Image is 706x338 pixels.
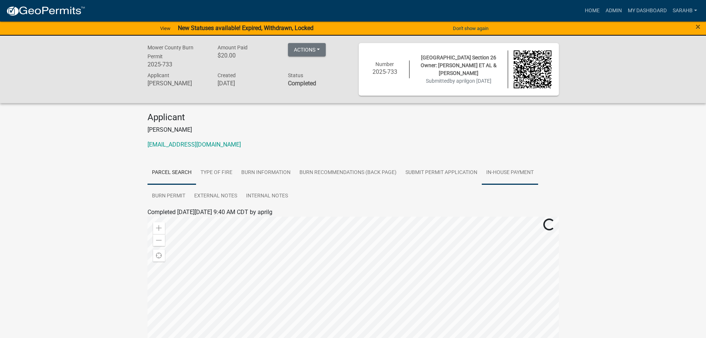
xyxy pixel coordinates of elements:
h4: Applicant [148,112,559,123]
a: View [157,22,173,35]
a: Home [582,4,603,18]
a: Burn Permit [148,184,190,208]
span: × [696,22,700,32]
a: Submit Permit Application [401,161,482,185]
span: Amount Paid [218,45,248,50]
button: Don't show again [450,22,491,35]
a: Parcel search [148,161,196,185]
h6: 2025-733 [148,61,207,68]
div: Find my location [153,250,165,262]
span: by aprilg [450,78,469,84]
span: Applicant [148,72,169,78]
a: Burn Information [237,161,295,185]
a: In-House Payment [482,161,538,185]
a: External Notes [190,184,242,208]
div: Zoom in [153,222,165,234]
strong: New Statuses available! Expired, Withdrawn, Locked [178,24,314,32]
strong: Completed [288,80,316,87]
p: [PERSON_NAME] [148,125,559,134]
a: Internal Notes [242,184,292,208]
span: Mower County Burn Permit [148,45,193,59]
a: My Dashboard [625,4,670,18]
div: Zoom out [153,234,165,246]
a: Type Of Fire [196,161,237,185]
h6: 2025-733 [366,68,404,75]
img: QR code [514,50,551,88]
a: Admin [603,4,625,18]
a: sarahb [670,4,700,18]
a: [EMAIL_ADDRESS][DOMAIN_NAME] [148,141,241,148]
button: Close [696,22,700,31]
span: Number [375,61,394,67]
span: [GEOGRAPHIC_DATA] Section 26 Owner: [PERSON_NAME] ET AL & [PERSON_NAME] [421,55,497,76]
a: Burn Recommendations (Back Page) [295,161,401,185]
span: Created [218,72,236,78]
button: Actions [288,43,326,56]
span: Completed [DATE][DATE] 9:40 AM CDT by aprilg [148,209,272,216]
h6: $20.00 [218,52,277,59]
span: Submitted on [DATE] [426,78,491,84]
h6: [DATE] [218,80,277,87]
h6: [PERSON_NAME] [148,80,207,87]
span: Status [288,72,303,78]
